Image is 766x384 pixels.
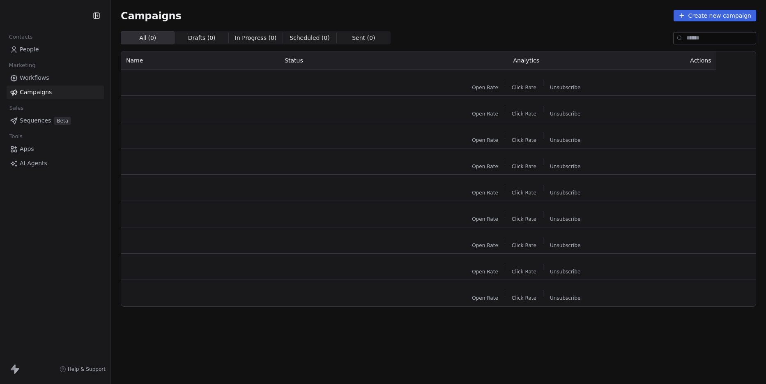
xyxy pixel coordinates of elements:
[5,31,36,43] span: Contacts
[472,242,498,249] span: Open Rate
[20,74,49,82] span: Workflows
[352,34,375,42] span: Sent ( 0 )
[121,51,280,69] th: Name
[512,84,536,91] span: Click Rate
[6,102,27,114] span: Sales
[5,59,39,72] span: Marketing
[472,163,498,170] span: Open Rate
[7,86,104,99] a: Campaigns
[7,157,104,170] a: AI Agents
[472,295,498,301] span: Open Rate
[472,190,498,196] span: Open Rate
[7,71,104,85] a: Workflows
[550,242,580,249] span: Unsubscribe
[472,111,498,117] span: Open Rate
[280,51,424,69] th: Status
[550,163,580,170] span: Unsubscribe
[472,216,498,222] span: Open Rate
[550,84,580,91] span: Unsubscribe
[20,88,52,97] span: Campaigns
[550,268,580,275] span: Unsubscribe
[512,268,536,275] span: Click Rate
[550,137,580,143] span: Unsubscribe
[290,34,330,42] span: Scheduled ( 0 )
[7,43,104,56] a: People
[550,216,580,222] span: Unsubscribe
[512,295,536,301] span: Click Rate
[550,190,580,196] span: Unsubscribe
[512,137,536,143] span: Click Rate
[512,216,536,222] span: Click Rate
[54,117,71,125] span: Beta
[20,159,47,168] span: AI Agents
[512,190,536,196] span: Click Rate
[628,51,716,69] th: Actions
[550,295,580,301] span: Unsubscribe
[472,268,498,275] span: Open Rate
[512,163,536,170] span: Click Rate
[7,114,104,127] a: SequencesBeta
[60,366,106,372] a: Help & Support
[674,10,756,21] button: Create new campaign
[188,34,216,42] span: Drafts ( 0 )
[20,45,39,54] span: People
[20,145,34,153] span: Apps
[550,111,580,117] span: Unsubscribe
[7,142,104,156] a: Apps
[68,366,106,372] span: Help & Support
[472,137,498,143] span: Open Rate
[121,10,182,21] span: Campaigns
[6,130,26,143] span: Tools
[424,51,628,69] th: Analytics
[235,34,277,42] span: In Progress ( 0 )
[20,116,51,125] span: Sequences
[512,242,536,249] span: Click Rate
[472,84,498,91] span: Open Rate
[512,111,536,117] span: Click Rate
